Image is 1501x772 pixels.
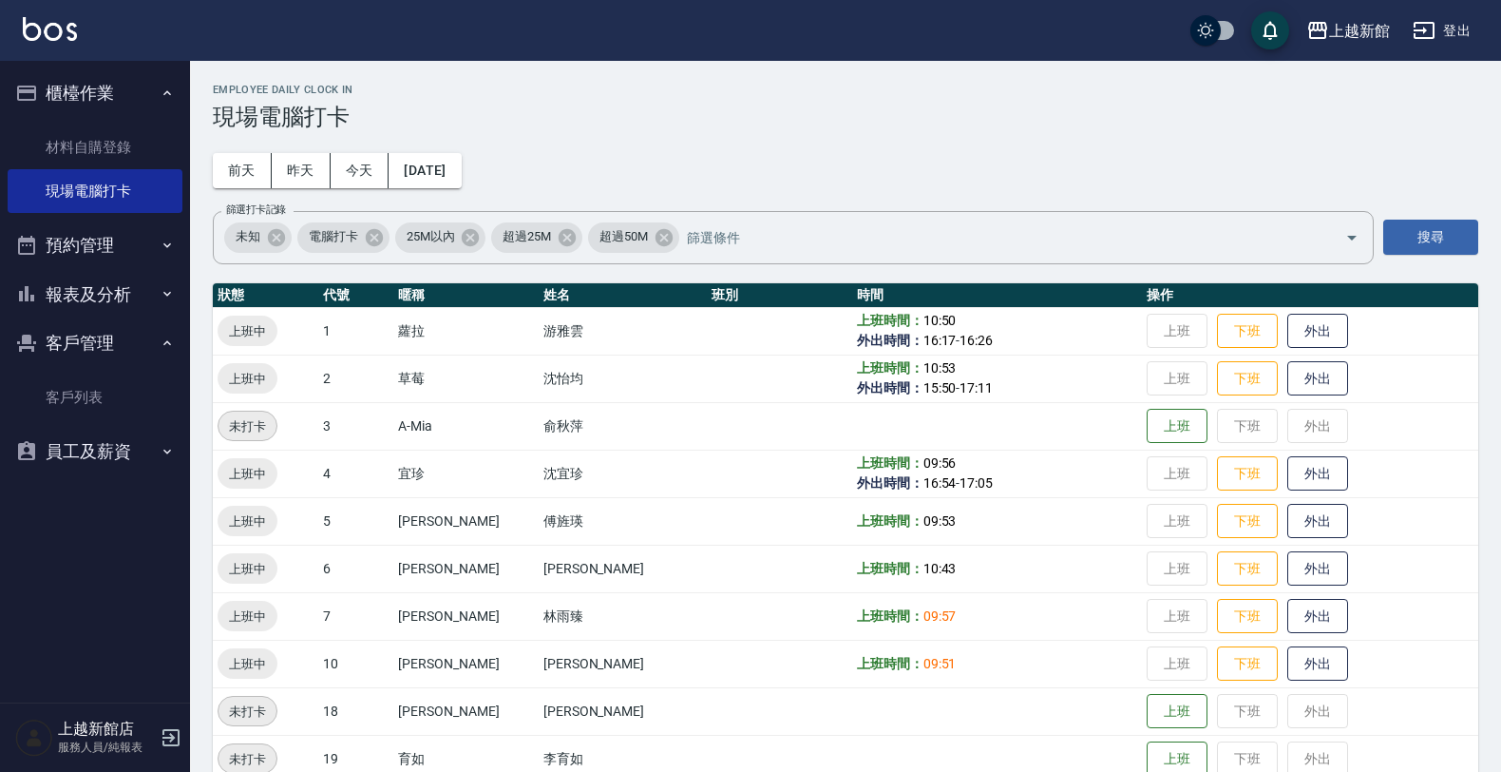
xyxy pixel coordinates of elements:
[1217,504,1278,539] button: 下班
[393,402,539,450] td: A-Mia
[923,313,957,328] span: 10:50
[539,307,708,355] td: 游雅雲
[218,511,277,531] span: 上班中
[218,654,277,674] span: 上班中
[959,475,993,491] span: 17:05
[8,376,182,419] a: 客戶列表
[1383,220,1478,255] button: 搜尋
[393,592,539,640] td: [PERSON_NAME]
[389,153,461,188] button: [DATE]
[1405,13,1478,48] button: 登出
[539,687,708,735] td: [PERSON_NAME]
[857,313,923,328] b: 上班時間：
[272,153,331,188] button: 昨天
[218,369,277,389] span: 上班中
[923,380,957,396] span: 15:50
[1287,456,1348,492] button: 外出
[318,355,393,402] td: 2
[393,545,539,592] td: [PERSON_NAME]
[682,221,1312,254] input: 篩選條件
[539,283,708,308] th: 姓名
[393,355,539,402] td: 草莓
[224,227,272,246] span: 未知
[318,402,393,450] td: 3
[213,283,318,308] th: 狀態
[539,640,708,687] td: [PERSON_NAME]
[852,450,1142,497] td: -
[857,333,923,348] b: 外出時間：
[588,227,659,246] span: 超過50M
[857,475,923,491] b: 外出時間：
[1217,599,1278,634] button: 下班
[393,497,539,545] td: [PERSON_NAME]
[1329,19,1390,43] div: 上越新館
[852,355,1142,402] td: -
[1217,314,1278,349] button: 下班
[923,656,957,671] span: 09:51
[8,221,182,270] button: 預約管理
[1287,314,1348,349] button: 外出
[224,222,292,253] div: 未知
[318,545,393,592] td: 6
[218,607,277,627] span: 上班中
[491,222,582,253] div: 超過25M
[852,283,1142,308] th: 時間
[218,702,276,722] span: 未打卡
[1217,361,1278,396] button: 下班
[318,307,393,355] td: 1
[1217,647,1278,682] button: 下班
[8,270,182,319] button: 報表及分析
[1251,11,1289,49] button: save
[218,749,276,769] span: 未打卡
[923,513,957,529] span: 09:53
[213,84,1478,96] h2: Employee Daily Clock In
[393,640,539,687] td: [PERSON_NAME]
[959,380,993,396] span: 17:11
[213,153,272,188] button: 前天
[318,450,393,497] td: 4
[539,450,708,497] td: 沈宜珍
[393,283,539,308] th: 暱稱
[1147,409,1207,444] button: 上班
[857,360,923,376] b: 上班時間：
[58,720,155,739] h5: 上越新館店
[857,608,923,624] b: 上班時間：
[923,333,957,348] span: 16:17
[857,513,923,529] b: 上班時間：
[218,464,277,484] span: 上班中
[58,739,155,756] p: 服務人員/純報表
[15,719,53,757] img: Person
[331,153,389,188] button: 今天
[318,592,393,640] td: 7
[539,497,708,545] td: 傅旌瑛
[318,687,393,735] td: 18
[318,497,393,545] td: 5
[395,227,466,246] span: 25M以內
[1287,504,1348,539] button: 外出
[393,307,539,355] td: 蘿拉
[297,222,389,253] div: 電腦打卡
[226,203,286,217] label: 篩選打卡記錄
[857,656,923,671] b: 上班時間：
[1287,599,1348,634] button: 外出
[1287,361,1348,396] button: 外出
[8,125,182,169] a: 材料自購登錄
[1287,551,1348,587] button: 外出
[857,455,923,471] b: 上班時間：
[393,450,539,497] td: 宜珍
[8,169,182,213] a: 現場電腦打卡
[1217,456,1278,492] button: 下班
[1147,694,1207,729] button: 上班
[539,402,708,450] td: 俞秋萍
[539,545,708,592] td: [PERSON_NAME]
[923,608,957,624] span: 09:57
[8,318,182,368] button: 客戶管理
[297,227,370,246] span: 電腦打卡
[1142,283,1478,308] th: 操作
[395,222,486,253] div: 25M以內
[218,416,276,436] span: 未打卡
[707,283,852,308] th: 班別
[213,104,1478,130] h3: 現場電腦打卡
[218,559,277,579] span: 上班中
[539,355,708,402] td: 沈怡均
